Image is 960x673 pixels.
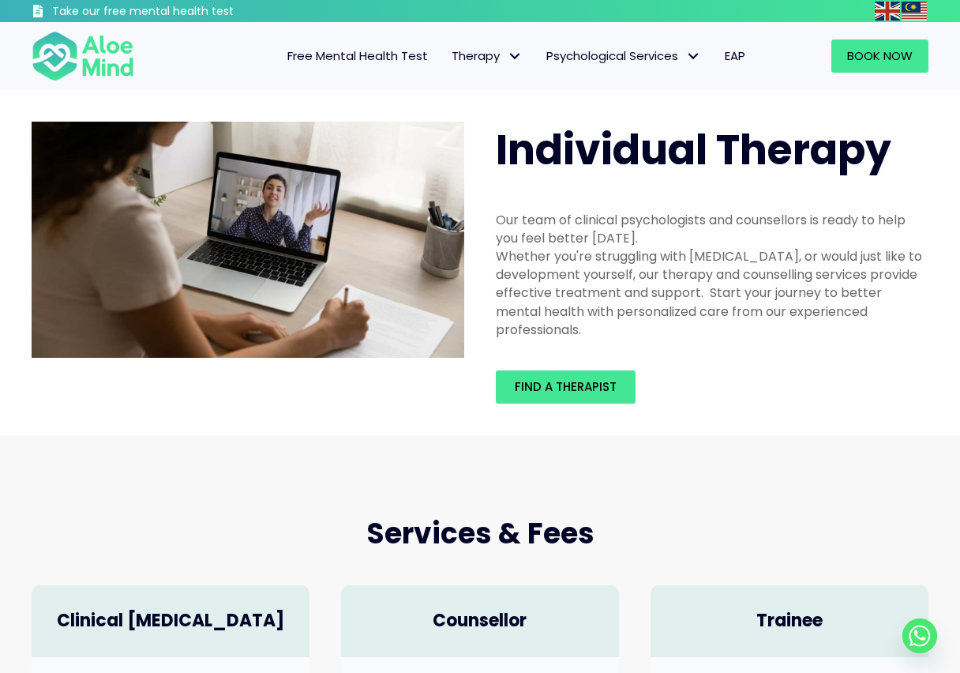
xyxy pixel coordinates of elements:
h3: Take our free mental health test [52,4,312,20]
a: EAP [713,39,757,73]
a: English [875,2,902,20]
div: Whether you're struggling with [MEDICAL_DATA], or would just like to development yourself, our th... [496,247,928,339]
span: Psychological Services [546,47,701,64]
span: Book Now [847,47,913,64]
a: TherapyTherapy: submenu [440,39,534,73]
h4: Trainee [666,609,913,634]
span: Psychological Services: submenu [682,45,705,68]
span: EAP [725,47,745,64]
div: Our team of clinical psychologists and counsellors is ready to help you feel better [DATE]. [496,211,928,247]
a: Find a therapist [496,370,636,404]
a: Free Mental Health Test [276,39,440,73]
span: Find a therapist [515,378,617,395]
a: Take our free mental health test [32,4,312,22]
h4: Clinical [MEDICAL_DATA] [47,609,294,634]
a: Book Now [831,39,928,73]
img: ms [902,2,927,21]
span: Individual Therapy [496,121,891,179]
img: en [875,2,900,21]
span: Therapy: submenu [504,45,527,68]
span: Therapy [452,47,523,64]
img: Therapy online individual [32,122,464,358]
img: Aloe mind Logo [32,30,134,82]
nav: Menu [152,39,756,73]
a: Malay [902,2,928,20]
a: Whatsapp [902,618,937,653]
span: Services & Fees [366,513,594,554]
span: Free Mental Health Test [287,47,428,64]
a: Psychological ServicesPsychological Services: submenu [534,39,713,73]
h4: Counsellor [357,609,603,634]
